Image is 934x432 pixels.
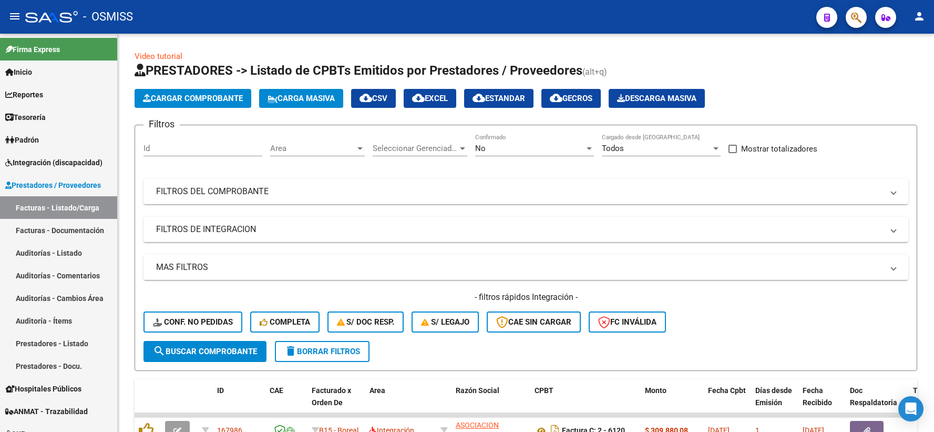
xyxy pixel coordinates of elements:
[751,379,798,426] datatable-header-cell: Días desde Emisión
[456,386,499,395] span: Razón Social
[704,379,751,426] datatable-header-cell: Fecha Cpbt
[259,89,343,108] button: Carga Masiva
[5,112,46,123] span: Tesorería
[5,44,60,55] span: Firma Express
[153,347,257,356] span: Buscar Comprobante
[645,386,666,395] span: Monto
[83,5,133,28] span: - OSMISS
[602,144,624,153] span: Todos
[475,144,486,153] span: No
[535,386,553,395] span: CPBT
[541,89,601,108] button: Gecros
[156,224,883,235] mat-panel-title: FILTROS DE INTEGRACION
[850,386,897,407] span: Doc Respaldatoria
[530,379,641,426] datatable-header-cell: CPBT
[153,345,166,357] mat-icon: search
[365,379,436,426] datatable-header-cell: Area
[337,317,395,327] span: S/ Doc Resp.
[135,52,182,61] a: Video tutorial
[5,89,43,101] span: Reportes
[708,386,746,395] span: Fecha Cpbt
[582,67,607,77] span: (alt+q)
[143,179,908,204] mat-expansion-panel-header: FILTROS DEL COMPROBANTE
[312,386,351,407] span: Facturado x Orden De
[217,386,224,395] span: ID
[156,186,883,197] mat-panel-title: FILTROS DEL COMPROBANTE
[404,89,456,108] button: EXCEL
[143,255,908,280] mat-expansion-panel-header: MAS FILTROS
[307,379,365,426] datatable-header-cell: Facturado x Orden De
[464,89,533,108] button: Estandar
[5,406,88,417] span: ANMAT - Trazabilidad
[284,347,360,356] span: Borrar Filtros
[260,317,310,327] span: Completa
[846,379,909,426] datatable-header-cell: Doc Respaldatoria
[609,89,705,108] app-download-masive: Descarga masiva de comprobantes (adjuntos)
[898,396,923,421] div: Open Intercom Messenger
[351,89,396,108] button: CSV
[213,379,265,426] datatable-header-cell: ID
[153,317,233,327] span: Conf. no pedidas
[265,379,307,426] datatable-header-cell: CAE
[741,143,817,155] span: Mostrar totalizadores
[8,10,21,23] mat-icon: menu
[617,94,696,103] span: Descarga Masiva
[143,292,908,303] h4: - filtros rápidos Integración -
[550,94,592,103] span: Gecros
[550,92,562,104] mat-icon: cloud_download
[5,179,101,191] span: Prestadores / Proveedores
[421,317,469,327] span: S/ legajo
[370,386,385,395] span: Area
[641,379,704,426] datatable-header-cell: Monto
[268,94,335,103] span: Carga Masiva
[598,317,656,327] span: FC Inválida
[412,92,425,104] mat-icon: cloud_download
[473,94,525,103] span: Estandar
[755,386,792,407] span: Días desde Emisión
[473,92,485,104] mat-icon: cloud_download
[135,89,251,108] button: Cargar Comprobante
[143,312,242,333] button: Conf. no pedidas
[270,386,283,395] span: CAE
[143,117,180,132] h3: Filtros
[451,379,530,426] datatable-header-cell: Razón Social
[143,341,266,362] button: Buscar Comprobante
[496,317,571,327] span: CAE SIN CARGAR
[803,386,832,407] span: Fecha Recibido
[360,94,387,103] span: CSV
[135,63,582,78] span: PRESTADORES -> Listado de CPBTs Emitidos por Prestadores / Proveedores
[913,10,926,23] mat-icon: person
[360,92,372,104] mat-icon: cloud_download
[275,341,370,362] button: Borrar Filtros
[250,312,320,333] button: Completa
[5,134,39,146] span: Padrón
[373,144,458,153] span: Seleccionar Gerenciador
[284,345,297,357] mat-icon: delete
[143,94,243,103] span: Cargar Comprobante
[327,312,404,333] button: S/ Doc Resp.
[5,157,102,168] span: Integración (discapacidad)
[609,89,705,108] button: Descarga Masiva
[412,312,479,333] button: S/ legajo
[5,383,81,395] span: Hospitales Públicos
[156,262,883,273] mat-panel-title: MAS FILTROS
[5,66,32,78] span: Inicio
[143,217,908,242] mat-expansion-panel-header: FILTROS DE INTEGRACION
[270,144,355,153] span: Area
[589,312,666,333] button: FC Inválida
[487,312,581,333] button: CAE SIN CARGAR
[412,94,448,103] span: EXCEL
[798,379,846,426] datatable-header-cell: Fecha Recibido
